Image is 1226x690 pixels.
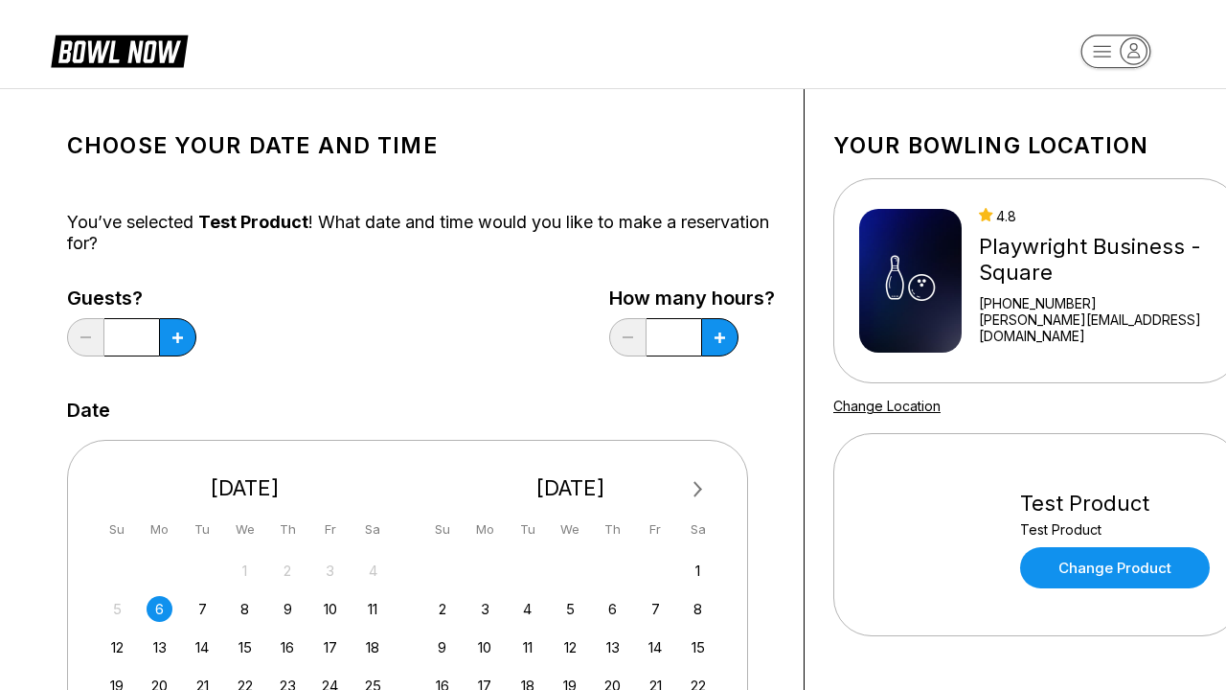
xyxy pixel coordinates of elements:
[472,596,498,622] div: Choose Monday, November 3rd, 2025
[600,596,625,622] div: Choose Thursday, November 6th, 2025
[317,596,343,622] div: Choose Friday, October 10th, 2025
[104,596,130,622] div: Not available Sunday, October 5th, 2025
[514,634,540,660] div: Choose Tuesday, November 11th, 2025
[104,634,130,660] div: Choose Sunday, October 12th, 2025
[67,287,196,309] label: Guests?
[198,212,308,232] span: Test Product
[317,558,343,584] div: Not available Friday, October 3rd, 2025
[859,463,1003,607] img: Test Product
[514,517,540,542] div: Tu
[67,400,110,421] label: Date
[275,517,301,542] div: Th
[67,212,775,254] div: You’ve selected ! What date and time would you like to make a reservation for?
[360,558,386,584] div: Not available Saturday, October 4th, 2025
[979,311,1215,344] a: [PERSON_NAME][EMAIL_ADDRESS][DOMAIN_NAME]
[429,517,455,542] div: Su
[1020,521,1210,538] div: Test Product
[67,132,775,159] h1: Choose your Date and time
[472,634,498,660] div: Choose Monday, November 10th, 2025
[147,517,172,542] div: Mo
[609,287,775,309] label: How many hours?
[147,634,172,660] div: Choose Monday, October 13th, 2025
[232,634,258,660] div: Choose Wednesday, October 15th, 2025
[557,517,583,542] div: We
[104,517,130,542] div: Su
[190,596,216,622] div: Choose Tuesday, October 7th, 2025
[422,475,719,501] div: [DATE]
[557,596,583,622] div: Choose Wednesday, November 5th, 2025
[275,596,301,622] div: Choose Thursday, October 9th, 2025
[275,634,301,660] div: Choose Thursday, October 16th, 2025
[429,596,455,622] div: Choose Sunday, November 2nd, 2025
[685,596,711,622] div: Choose Saturday, November 8th, 2025
[685,558,711,584] div: Choose Saturday, November 1st, 2025
[360,596,386,622] div: Choose Saturday, October 11th, 2025
[472,517,498,542] div: Mo
[360,517,386,542] div: Sa
[1020,491,1210,517] div: Test Product
[643,517,669,542] div: Fr
[979,208,1215,224] div: 4.8
[643,596,669,622] div: Choose Friday, November 7th, 2025
[275,558,301,584] div: Not available Thursday, October 2nd, 2025
[317,517,343,542] div: Fr
[190,517,216,542] div: Tu
[360,634,386,660] div: Choose Saturday, October 18th, 2025
[685,634,711,660] div: Choose Saturday, November 15th, 2025
[429,634,455,660] div: Choose Sunday, November 9th, 2025
[685,517,711,542] div: Sa
[232,558,258,584] div: Not available Wednesday, October 1st, 2025
[643,634,669,660] div: Choose Friday, November 14th, 2025
[833,398,941,414] a: Change Location
[514,596,540,622] div: Choose Tuesday, November 4th, 2025
[147,596,172,622] div: Choose Monday, October 6th, 2025
[557,634,583,660] div: Choose Wednesday, November 12th, 2025
[317,634,343,660] div: Choose Friday, October 17th, 2025
[232,517,258,542] div: We
[232,596,258,622] div: Choose Wednesday, October 8th, 2025
[859,209,962,353] img: Playwright Business - Square
[979,234,1215,286] div: Playwright Business - Square
[600,634,625,660] div: Choose Thursday, November 13th, 2025
[600,517,625,542] div: Th
[683,474,714,505] button: Next Month
[190,634,216,660] div: Choose Tuesday, October 14th, 2025
[979,295,1215,311] div: [PHONE_NUMBER]
[97,475,394,501] div: [DATE]
[1020,547,1210,588] a: Change Product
